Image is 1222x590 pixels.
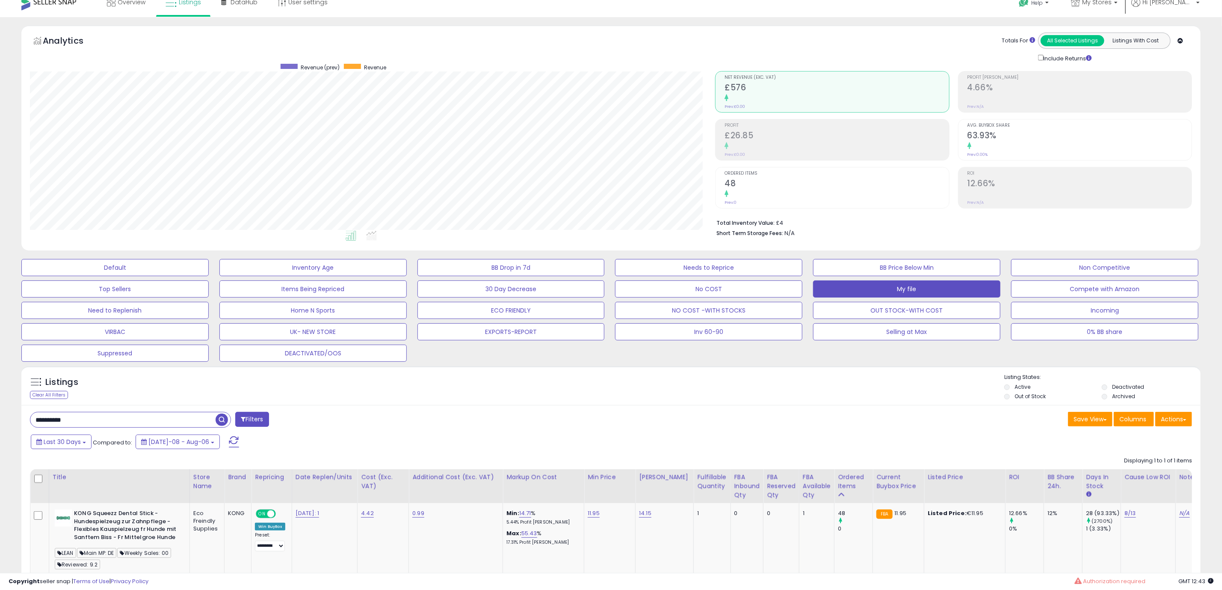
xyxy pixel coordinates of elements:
[697,510,724,517] div: 1
[725,123,949,128] span: Profit
[55,560,100,569] span: Reviewed: 9.2
[725,75,949,80] span: Net Revenue (Exc. VAT)
[725,200,737,205] small: Prev: 0
[928,473,1002,482] div: Listed Price
[417,302,605,319] button: ECO FRIENDLY
[255,523,285,530] div: Win BuyBox
[296,473,354,482] div: Date Replen/Units
[1121,469,1176,503] th: CSV column name: cust_attr_5_Cause Low ROI
[1011,302,1198,319] button: Incoming
[725,152,745,157] small: Prev: £0.00
[716,229,783,237] b: Short Term Storage Fees:
[55,548,76,558] span: LEAN
[838,510,873,517] div: 48
[53,473,186,482] div: Title
[813,280,1000,298] button: My file
[725,83,949,94] h2: £576
[73,577,109,585] a: Terms of Use
[1176,469,1214,503] th: CSV column name: cust_attr_3_Notes
[9,577,40,585] strong: Copyright
[519,509,531,518] a: 14.71
[228,473,248,482] div: Brand
[255,532,285,551] div: Preset:
[412,473,499,482] div: Additional Cost (Exc. VAT)
[588,473,632,482] div: Min Price
[235,412,269,427] button: Filters
[1112,393,1135,400] label: Archived
[1179,509,1189,518] a: N/A
[1124,457,1192,465] div: Displaying 1 to 1 of 1 items
[148,438,209,446] span: [DATE]-08 - Aug-06
[503,469,584,503] th: The percentage added to the cost of goods (COGS) that forms the calculator for Min & Max prices.
[361,509,374,518] a: 4.42
[716,219,775,226] b: Total Inventory Value:
[255,473,288,482] div: Repricing
[45,376,78,388] h5: Listings
[725,131,949,142] h2: £26.85
[615,323,802,340] button: Inv 60-90
[838,473,869,491] div: Ordered Items
[734,473,760,500] div: FBA inbound Qty
[257,510,267,518] span: ON
[1041,35,1104,46] button: All Selected Listings
[838,525,873,533] div: 0
[1009,473,1040,482] div: ROI
[219,323,407,340] button: UK- NEW STORE
[639,509,651,518] a: 14.15
[588,509,600,518] a: 11.95
[639,473,690,482] div: [PERSON_NAME]
[876,510,892,519] small: FBA
[506,529,521,537] b: Max:
[1086,473,1117,491] div: Days In Stock
[361,473,405,491] div: Cost (Exc. VAT)
[928,509,967,517] b: Listed Price:
[506,519,577,525] p: 5.44% Profit [PERSON_NAME]
[1086,510,1121,517] div: 28 (93.33%)
[1178,577,1213,585] span: 2025-09-6 12:43 GMT
[615,259,802,276] button: Needs to Reprice
[219,302,407,319] button: Home N Sports
[21,323,209,340] button: VIRBAC
[77,548,117,558] span: Main MP: DE
[1015,393,1046,400] label: Out of Stock
[219,345,407,362] button: DEACTIVATED/OOS
[21,345,209,362] button: Suppressed
[506,509,519,517] b: Min:
[968,131,1192,142] h2: 63.93%
[767,473,796,500] div: FBA Reserved Qty
[1011,280,1198,298] button: Compete with Amazon
[813,302,1000,319] button: OUT STOCK-WITH COST
[1004,373,1201,381] p: Listing States:
[716,217,1186,227] li: £4
[725,104,745,109] small: Prev: £0.00
[928,510,999,517] div: €11.95
[895,509,907,517] span: 11.95
[1124,473,1172,482] div: Cause Low ROI
[193,510,218,533] div: Eco Freindly Supplies
[228,510,245,517] div: KONG
[1124,509,1136,518] a: 8/13
[784,229,795,237] span: N/A
[9,578,148,586] div: seller snap | |
[506,473,580,482] div: Markup on Cost
[55,510,72,527] img: 31qlGO2ObVL._SL40_.jpg
[506,539,577,545] p: 17.31% Profit [PERSON_NAME]
[968,179,1192,190] h2: 12.66%
[813,323,1000,340] button: Selling at Max
[1112,383,1144,390] label: Deactivated
[1002,37,1035,45] div: Totals For
[74,510,178,543] b: KONG Squeezz Dental Stick - Hundespielzeug zur Zahnpflege - Flexibles Kauspielzeug fr Hunde mit S...
[615,302,802,319] button: NO COST -WITH STOCKS
[193,473,221,491] div: Store Name
[615,280,802,298] button: No COST
[292,469,358,503] th: CSV column name: cust_attr_4_Date Replen/Units
[1086,491,1091,498] small: Days In Stock.
[968,75,1192,80] span: Profit [PERSON_NAME]
[417,259,605,276] button: BB Drop in 7d
[1119,415,1146,423] span: Columns
[1068,412,1113,426] button: Save View
[1155,412,1192,426] button: Actions
[1015,383,1030,390] label: Active
[1032,53,1102,63] div: Include Returns
[725,171,949,176] span: Ordered Items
